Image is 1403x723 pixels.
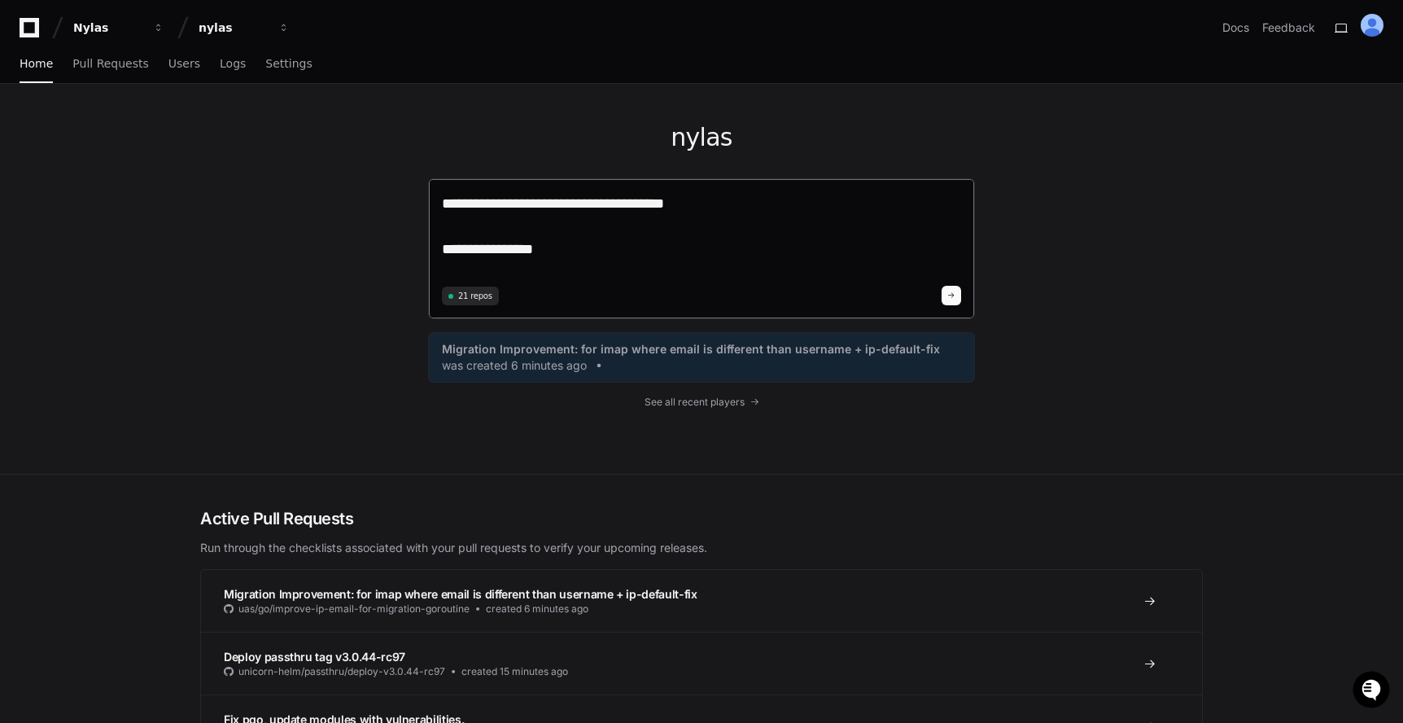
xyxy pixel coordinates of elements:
a: Users [168,46,200,83]
iframe: Open customer support [1351,669,1395,713]
span: created 15 minutes ago [461,665,568,678]
a: Migration Improvement: for imap where email is different than username + ip-default-fixwas create... [442,341,961,374]
div: nylas [199,20,269,36]
a: See all recent players [428,396,975,409]
img: 1736555170064-99ba0984-63c1-480f-8ee9-699278ef63ed [16,121,46,151]
a: Deploy passthru tag v3.0.44-rc97unicorn-helm/passthru/deploy-v3.0.44-rc97created 15 minutes ago [201,632,1202,695]
a: Settings [265,46,312,83]
div: Nylas [73,20,143,36]
span: Pull Requests [72,59,148,68]
span: Users [168,59,200,68]
a: Docs [1222,20,1249,36]
h1: nylas [428,123,975,152]
button: Start new chat [277,126,296,146]
img: PlayerZero [16,16,49,49]
p: Run through the checklists associated with your pull requests to verify your upcoming releases. [200,540,1203,556]
a: Pull Requests [72,46,148,83]
span: See all recent players [645,396,745,409]
button: nylas [192,13,296,42]
a: Home [20,46,53,83]
div: Welcome [16,65,296,91]
span: Pylon [162,171,197,183]
span: Migration Improvement: for imap where email is different than username + ip-default-fix [442,341,940,357]
span: created 6 minutes ago [486,602,588,616]
span: uas/go/improve-ip-email-for-migration-goroutine [238,602,470,616]
img: ALV-UjXdkCaxG7Ha6Z-zDHMTEPqXMlNFMnpHuOo2CVUViR2iaDDte_9HYgjrRZ0zHLyLySWwoP3Esd7mb4Ah-olhw-DLkFEvG... [1361,14,1383,37]
a: Powered byPylon [115,170,197,183]
button: Feedback [1262,20,1315,36]
span: Deploy passthru tag v3.0.44-rc97 [224,650,405,664]
span: Logs [220,59,246,68]
span: Settings [265,59,312,68]
span: unicorn-helm/passthru/deploy-v3.0.44-rc97 [238,665,445,678]
a: Migration Improvement: for imap where email is different than username + ip-default-fixuas/go/imp... [201,570,1202,632]
span: 21 repos [458,290,492,302]
span: was created 6 minutes ago [442,357,587,374]
button: Nylas [67,13,171,42]
span: Home [20,59,53,68]
span: Migration Improvement: for imap where email is different than username + ip-default-fix [224,587,697,601]
h2: Active Pull Requests [200,507,1203,530]
div: We're available if you need us! [55,138,206,151]
div: Start new chat [55,121,267,138]
a: Logs [220,46,246,83]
